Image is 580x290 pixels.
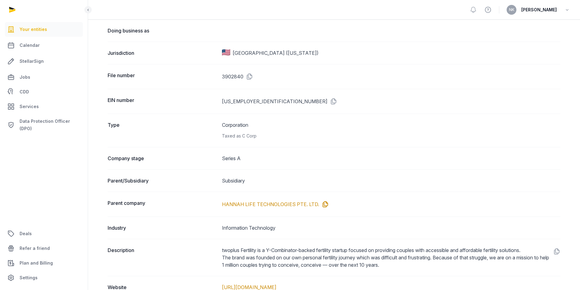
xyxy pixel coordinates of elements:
[108,247,217,269] dt: Description
[222,224,560,232] dd: Information Technology
[20,245,50,252] span: Refer a friend
[108,177,217,184] dt: Parent/Subsidiary
[20,88,29,96] span: CDD
[20,58,44,65] span: StellarSign
[509,8,514,12] span: NK
[5,226,83,241] a: Deals
[222,177,560,184] dd: Subsidiary
[222,201,319,208] a: HANNAH LIFE TECHNOLOGIES PTE. LTD.
[108,49,217,57] dt: Jurisdiction
[222,121,560,140] dd: Corporation
[222,155,560,162] dd: Series A
[5,38,83,53] a: Calendar
[108,155,217,162] dt: Company stage
[108,224,217,232] dt: Industry
[108,121,217,140] dt: Type
[222,96,560,106] dd: [US_EMPLOYER_IDENTIFICATION_NUMBER]
[108,27,217,34] dt: Doing business as
[20,42,40,49] span: Calendar
[507,5,516,15] button: NK
[20,103,39,110] span: Services
[20,259,53,267] span: Plan and Billing
[470,219,580,290] iframe: Chat Widget
[222,132,560,140] div: Taxed as C Corp
[222,247,560,269] dd: twoplus Fertility is a Y-Combinator-backed fertility startup focused on providing couples with ac...
[20,73,30,81] span: Jobs
[5,270,83,285] a: Settings
[5,22,83,37] a: Your entities
[5,86,83,98] a: CDD
[233,49,319,57] span: [GEOGRAPHIC_DATA] ([US_STATE])
[20,118,80,132] span: Data Protection Officer (DPO)
[108,72,217,81] dt: File number
[5,256,83,270] a: Plan and Billing
[5,99,83,114] a: Services
[5,241,83,256] a: Refer a friend
[5,70,83,85] a: Jobs
[108,199,217,209] dt: Parent company
[5,115,83,135] a: Data Protection Officer (DPO)
[20,274,38,281] span: Settings
[5,54,83,69] a: StellarSign
[521,6,557,13] span: [PERSON_NAME]
[20,230,32,237] span: Deals
[108,96,217,106] dt: EIN number
[222,72,560,81] dd: 3902840
[20,26,47,33] span: Your entities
